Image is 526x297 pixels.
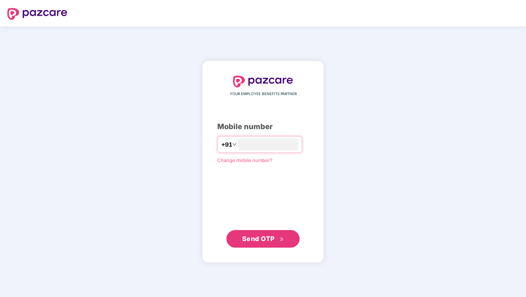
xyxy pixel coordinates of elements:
[217,157,273,163] a: Change mobile number?
[232,142,237,147] span: down
[242,235,275,243] span: Send OTP
[221,140,232,149] span: +91
[233,76,293,87] img: logo
[279,237,284,242] span: double-right
[226,230,300,248] button: Send OTPdouble-right
[230,91,297,97] span: YOUR EMPLOYEE BENEFITS PARTNER
[217,121,309,132] div: Mobile number
[7,8,67,20] img: logo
